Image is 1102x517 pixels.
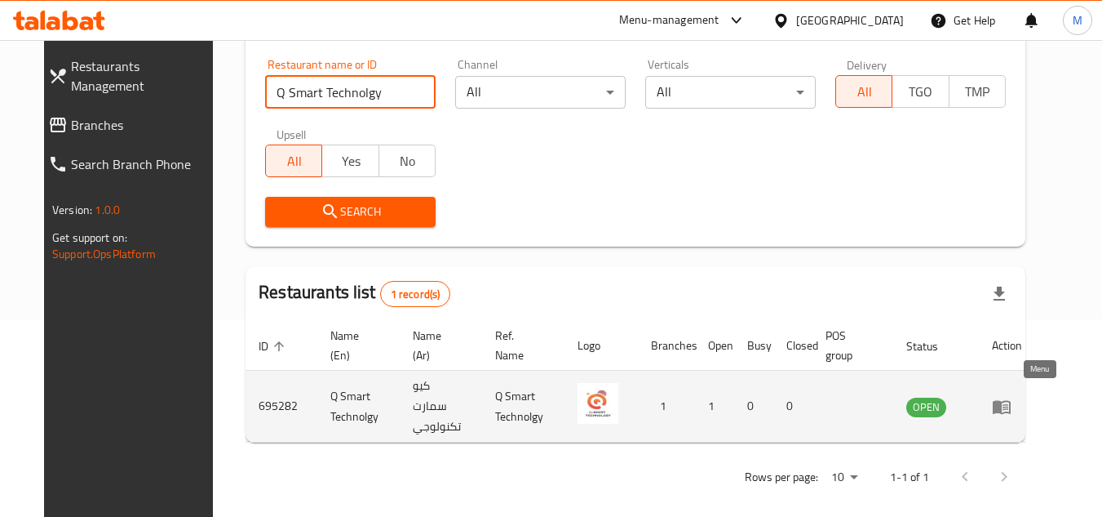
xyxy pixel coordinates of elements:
span: All [272,149,316,173]
p: Rows per page: [745,467,818,488]
h2: Restaurants list [259,280,450,307]
img: Q Smart Technolgy [578,383,618,424]
div: Rows per page: [825,466,864,490]
span: No [386,149,429,173]
span: Branches [71,115,215,135]
span: Search [278,202,423,222]
span: Search Branch Phone [71,154,215,174]
span: Get support on: [52,227,127,248]
p: 1-1 of 1 [890,467,929,488]
div: Total records count [380,281,451,307]
a: Branches [35,105,228,145]
td: 1 [638,371,695,443]
button: Search [265,197,436,227]
button: Yes [321,145,378,177]
span: Status [906,336,959,356]
th: Branches [638,321,695,371]
span: M [1073,11,1082,29]
span: Yes [329,149,372,173]
a: Restaurants Management [35,47,228,105]
button: All [835,75,892,108]
span: All [843,80,886,104]
span: 1.0.0 [95,199,120,221]
div: All [455,76,626,109]
td: 695282 [246,371,317,443]
span: TMP [956,80,999,104]
a: Search Branch Phone [35,145,228,184]
button: No [378,145,436,177]
td: 0 [734,371,773,443]
span: Name (Ar) [413,326,462,365]
span: Version: [52,199,92,221]
td: Q Smart Technolgy [482,371,564,443]
div: Menu-management [619,11,719,30]
th: Action [979,321,1035,371]
input: Search for restaurant name or ID.. [265,76,436,109]
span: Ref. Name [495,326,545,365]
span: 1 record(s) [381,287,450,302]
th: Logo [564,321,638,371]
span: Restaurants Management [71,56,215,96]
a: Support.OpsPlatform [52,243,156,265]
div: All [645,76,816,109]
button: TGO [892,75,949,108]
div: [GEOGRAPHIC_DATA] [796,11,904,29]
span: ID [259,336,290,356]
td: 1 [695,371,734,443]
button: All [265,145,322,177]
div: Export file [980,274,1019,314]
div: OPEN [906,398,946,417]
h2: Restaurant search [265,20,1006,44]
td: Q Smart Technolgy [317,371,400,443]
th: Closed [773,321,812,371]
button: TMP [949,75,1006,108]
th: Open [695,321,734,371]
th: Busy [734,321,773,371]
td: 0 [773,371,812,443]
label: Delivery [847,59,887,70]
span: TGO [899,80,942,104]
span: OPEN [906,398,946,417]
td: كيو سمارت تكنولوجي [400,371,482,443]
table: enhanced table [246,321,1035,443]
span: Name (En) [330,326,380,365]
label: Upsell [277,128,307,140]
span: POS group [825,326,874,365]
